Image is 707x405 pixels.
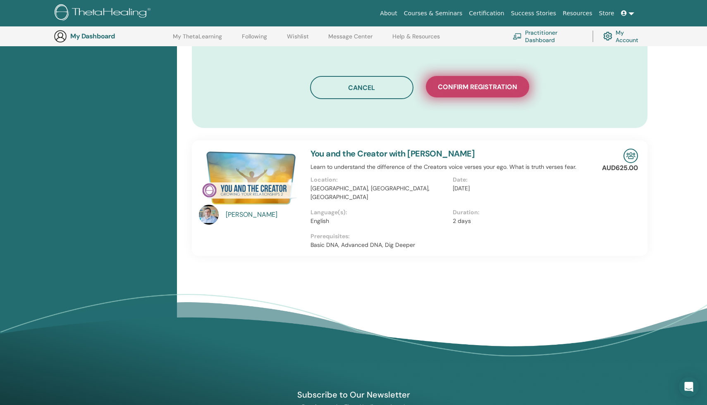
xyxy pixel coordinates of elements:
[311,148,475,159] a: You and the Creator with [PERSON_NAME]
[377,6,400,21] a: About
[438,83,517,91] span: Confirm registration
[679,377,699,397] div: Open Intercom Messenger
[453,208,590,217] p: Duration:
[348,83,375,92] span: Cancel
[226,210,302,220] a: [PERSON_NAME]
[596,6,618,21] a: Store
[311,175,448,184] p: Location:
[453,175,590,184] p: Date:
[602,163,638,173] p: AUD625.00
[513,33,522,40] img: chalkboard-teacher.svg
[466,6,507,21] a: Certification
[603,30,612,43] img: cog.svg
[54,30,67,43] img: generic-user-icon.jpg
[287,33,309,46] a: Wishlist
[55,4,153,23] img: logo.png
[311,241,595,249] p: Basic DNA, Advanced DNA, Dig Deeper
[623,149,638,163] img: In-Person Seminar
[173,33,222,46] a: My ThetaLearning
[199,205,219,225] img: default.jpg
[453,217,590,225] p: 2 days
[401,6,466,21] a: Courses & Seminars
[311,163,595,171] p: Learn to understand the difference of the Creators voice verses your ego. What is truth verses fear.
[392,33,440,46] a: Help & Resources
[311,184,448,201] p: [GEOGRAPHIC_DATA], [GEOGRAPHIC_DATA], [GEOGRAPHIC_DATA]
[513,27,583,45] a: Practitioner Dashboard
[453,184,590,193] p: [DATE]
[258,389,449,400] h4: Subscribe to Our Newsletter
[559,6,596,21] a: Resources
[603,27,645,45] a: My Account
[426,76,529,97] button: Confirm registration
[242,33,267,46] a: Following
[310,76,413,99] button: Cancel
[311,208,448,217] p: Language(s):
[328,33,373,46] a: Message Center
[311,217,448,225] p: English
[311,232,595,241] p: Prerequisites:
[199,149,301,207] img: You and the Creator
[70,32,153,40] h3: My Dashboard
[508,6,559,21] a: Success Stories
